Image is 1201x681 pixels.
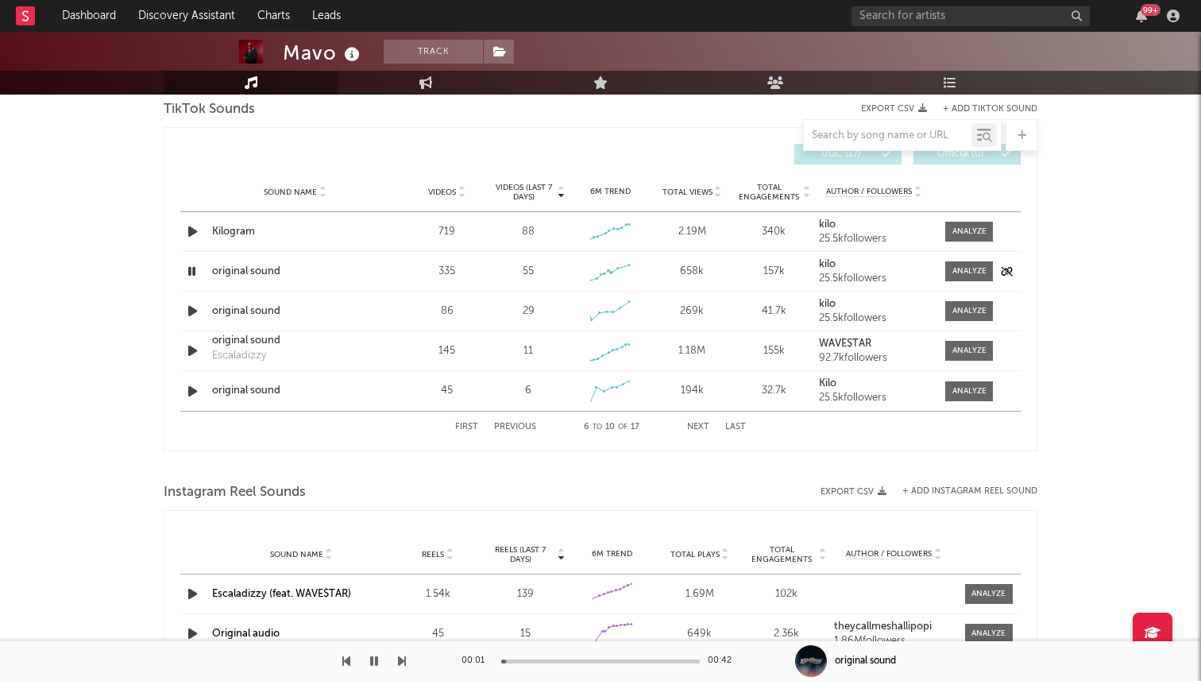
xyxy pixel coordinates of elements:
span: UGC ( 17 ) [805,149,878,159]
div: original sound [835,654,896,668]
a: Kilogram [212,224,378,240]
div: Mavo [283,40,364,66]
div: + Add Instagram Reel Sound [886,487,1037,496]
strong: theycallmeshallipopi [834,621,932,632]
a: original sound [212,264,378,280]
button: Last [725,423,746,431]
button: Official(0) [913,144,1021,164]
a: theycallmeshallipopi [834,621,953,633]
a: Kilo [819,378,929,389]
div: 719 [410,224,484,240]
div: 11 [523,343,533,359]
span: Videos (last 7 days) [492,183,556,202]
div: 1.54k [398,586,477,602]
button: 99+ [1136,10,1147,22]
div: 157k [737,264,811,280]
div: 340k [737,224,811,240]
a: WAVE$TAR [819,339,929,350]
span: Official ( 0 ) [924,149,997,159]
span: Videos [428,188,456,197]
strong: kilo [819,259,836,269]
button: Track [384,40,483,64]
div: 32.7k [737,383,811,399]
div: 658k [655,264,729,280]
a: kilo [819,219,929,230]
div: 6 [525,383,531,399]
span: Author / Followers [826,187,912,197]
a: Original audio [212,629,280,639]
button: Export CSV [861,104,927,114]
input: Search for artists [852,6,1090,26]
div: Escaladizzy [212,348,266,364]
span: Instagram Reel Sounds [164,483,306,502]
span: Total Plays [670,550,720,559]
div: 15 [485,626,565,642]
a: original sound [212,383,378,399]
div: 2.19M [655,224,729,240]
strong: kilo [819,299,836,309]
button: Export CSV [821,487,886,497]
span: of [618,424,628,431]
a: original sound [212,333,378,349]
a: Escaladizzy (feat. WAVE$TAR) [212,589,351,599]
span: Sound Name [270,550,323,559]
div: 88 [522,224,535,240]
input: Search by song name or URL [804,130,971,142]
strong: Kilo [819,378,836,389]
div: 102k [747,586,827,602]
div: 25.5k followers [819,273,929,284]
div: 45 [398,626,477,642]
div: 6M Trend [573,186,647,198]
strong: kilo [819,219,836,230]
div: 25.5k followers [819,393,929,404]
span: Reels (last 7 days) [485,545,555,564]
button: Previous [494,423,536,431]
span: Author / Followers [846,549,932,559]
div: 99 + [1141,4,1160,16]
a: kilo [819,299,929,310]
div: 2.36k [747,626,827,642]
div: 6M Trend [573,548,652,560]
button: + Add Instagram Reel Sound [902,487,1037,496]
button: UGC(17) [794,144,902,164]
div: 1.69M [660,586,740,602]
div: 139 [485,586,565,602]
button: Next [687,423,709,431]
div: 649k [660,626,740,642]
a: kilo [819,259,929,270]
div: 25.5k followers [819,313,929,324]
div: 6 10 17 [568,418,655,437]
div: 29 [523,304,535,319]
button: First [455,423,478,431]
div: 41.7k [737,304,811,319]
span: Total Engagements [747,545,817,564]
div: 1.18M [655,343,729,359]
div: 92.7k followers [819,353,929,364]
div: 00:01 [461,652,493,671]
button: + Add TikTok Sound [927,105,1037,114]
div: 194k [655,383,729,399]
div: 155k [737,343,811,359]
div: 1.86M followers [834,636,953,647]
strong: WAVE$TAR [819,339,871,349]
button: + Add TikTok Sound [943,105,1037,114]
div: 45 [410,383,484,399]
span: to [593,424,602,431]
div: 269k [655,304,729,319]
div: 145 [410,343,484,359]
span: Reels [422,550,444,559]
a: original sound [212,304,378,319]
span: TikTok Sounds [164,100,255,119]
span: Total Views [662,188,712,197]
span: Sound Name [264,188,317,197]
div: 55 [523,264,534,280]
div: 25.5k followers [819,234,929,245]
div: 00:42 [708,652,740,671]
span: Total Engagements [737,183,801,202]
div: 335 [410,264,484,280]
